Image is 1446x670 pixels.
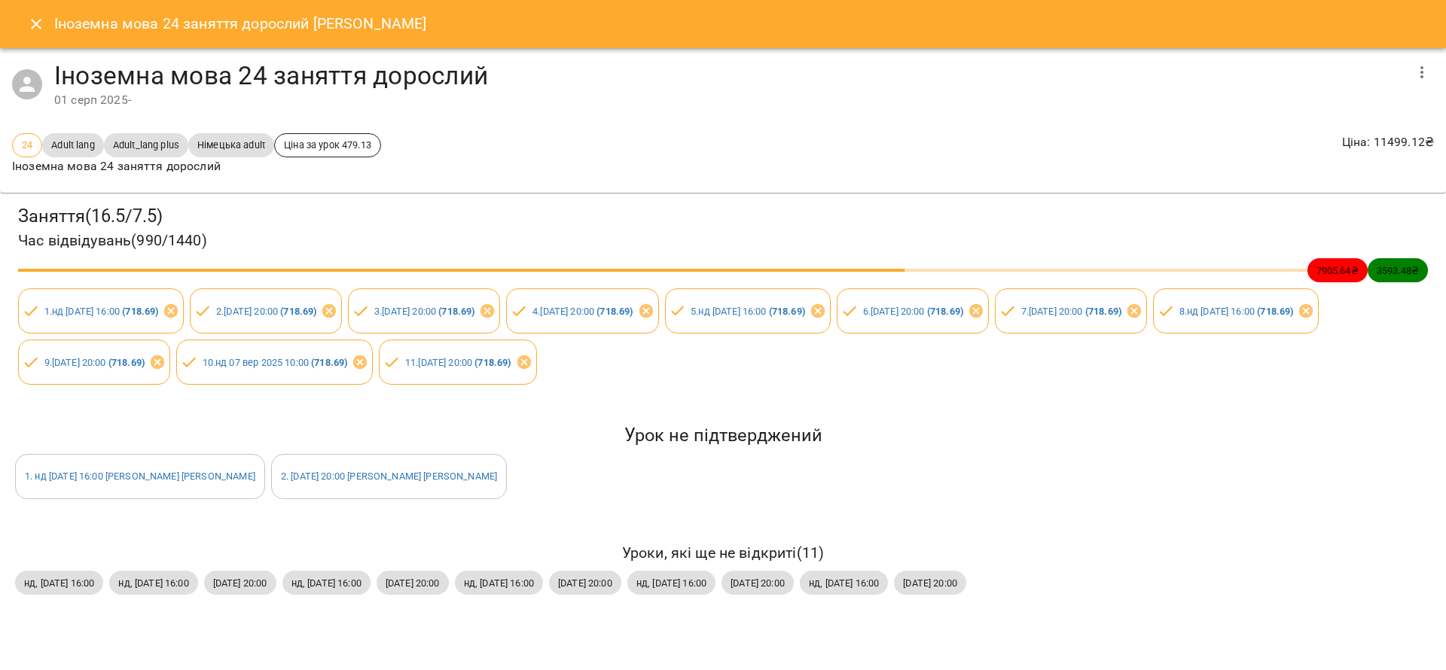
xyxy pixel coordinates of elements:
[54,91,1404,109] div: 01 серп 2025 -
[927,306,963,317] b: ( 718.69 )
[374,306,474,317] a: 3.[DATE] 20:00 (718.69)
[691,306,805,317] a: 5.нд [DATE] 16:00 (718.69)
[311,357,347,368] b: ( 718.69 )
[216,306,316,317] a: 2.[DATE] 20:00 (718.69)
[1085,306,1121,317] b: ( 718.69 )
[109,576,197,590] span: нд, [DATE] 16:00
[15,541,1431,565] h6: Уроки, які ще не відкриті ( 11 )
[282,576,371,590] span: нд, [DATE] 16:00
[281,471,497,482] a: 2. [DATE] 20:00 [PERSON_NAME] [PERSON_NAME]
[627,576,715,590] span: нд, [DATE] 16:00
[377,576,449,590] span: [DATE] 20:00
[506,288,658,333] div: 4.[DATE] 20:00 (718.69)
[280,306,316,317] b: ( 718.69 )
[13,138,41,152] span: 24
[474,357,511,368] b: ( 718.69 )
[15,576,103,590] span: нд, [DATE] 16:00
[769,306,805,317] b: ( 718.69 )
[18,340,170,385] div: 9.[DATE] 20:00 (718.69)
[108,357,145,368] b: ( 718.69 )
[348,288,500,333] div: 3.[DATE] 20:00 (718.69)
[455,576,543,590] span: нд, [DATE] 16:00
[800,576,888,590] span: нд, [DATE] 16:00
[275,138,380,152] span: Ціна за урок 479.13
[44,357,145,368] a: 9.[DATE] 20:00 (718.69)
[122,306,158,317] b: ( 718.69 )
[54,12,427,35] h6: Іноземна мова 24 заняття дорослий [PERSON_NAME]
[188,138,274,152] span: Німецька adult
[1153,288,1319,333] div: 8.нд [DATE] 16:00 (718.69)
[837,288,989,333] div: 6.[DATE] 20:00 (718.69)
[12,157,381,175] p: Іноземна мова 24 заняття дорослий
[405,357,511,368] a: 11.[DATE] 20:00 (718.69)
[15,424,1431,447] h5: Урок не підтверджений
[532,306,633,317] a: 4.[DATE] 20:00 (718.69)
[44,306,159,317] a: 1.нд [DATE] 16:00 (718.69)
[596,306,633,317] b: ( 718.69 )
[995,288,1147,333] div: 7.[DATE] 20:00 (718.69)
[18,288,184,333] div: 1.нд [DATE] 16:00 (718.69)
[379,340,536,385] div: 11.[DATE] 20:00 (718.69)
[176,340,373,385] div: 10.нд 07 вер 2025 10:00 (718.69)
[18,205,1428,228] h3: Заняття ( 16.5 / 7.5 )
[104,138,188,152] span: Adult_lang plus
[1179,306,1294,317] a: 8.нд [DATE] 16:00 (718.69)
[1257,306,1293,317] b: ( 718.69 )
[203,357,348,368] a: 10.нд 07 вер 2025 10:00 (718.69)
[1342,133,1434,151] p: Ціна : 11499.12 ₴
[1021,306,1121,317] a: 7.[DATE] 20:00 (718.69)
[25,471,255,482] a: 1. нд [DATE] 16:00 [PERSON_NAME] [PERSON_NAME]
[42,138,103,152] span: Adult lang
[894,576,966,590] span: [DATE] 20:00
[438,306,474,317] b: ( 718.69 )
[190,288,342,333] div: 2.[DATE] 20:00 (718.69)
[18,229,1428,252] h4: Час відвідувань ( 990 / 1440 )
[204,576,276,590] span: [DATE] 20:00
[18,6,54,42] button: Close
[721,576,794,590] span: [DATE] 20:00
[54,60,1404,91] h4: Іноземна мова 24 заняття дорослий
[1368,263,1428,278] span: 3593.48 ₴
[549,576,621,590] span: [DATE] 20:00
[1307,263,1368,278] span: 7905.64 ₴
[863,306,963,317] a: 6.[DATE] 20:00 (718.69)
[665,288,831,333] div: 5.нд [DATE] 16:00 (718.69)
